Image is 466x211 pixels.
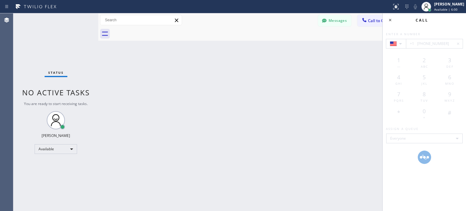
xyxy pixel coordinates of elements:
span: Call [416,18,428,23]
span: You are ready to start receiving tasks. [24,101,88,106]
span: Available | 6:00 [434,7,458,12]
span: GHI [395,81,402,86]
span: — [397,64,401,69]
div: [PERSON_NAME] [434,2,464,7]
div: Everyone [386,134,463,143]
span: 0 [423,107,426,115]
span: Enter a number [386,32,420,36]
span: 9 [448,90,451,98]
span: # [448,109,451,116]
span: 2 [423,56,426,64]
button: Mute [411,2,420,11]
span: MNO [445,81,454,86]
span: DEF [446,64,454,69]
span: JKL [421,81,427,86]
span: 6 [448,73,451,81]
span: WXYZ [444,98,455,103]
button: Call to Customer [357,15,404,26]
span: Assign a queue [386,127,419,131]
span: 4 [397,73,400,81]
span: TUV [420,98,428,103]
div: Available [35,144,77,154]
div: [PERSON_NAME] [42,133,70,138]
span: ABC [421,64,428,69]
span: No active tasks [22,87,90,97]
span: + [423,115,426,120]
span: 5 [423,73,426,81]
input: Search [100,15,182,25]
span: 3 [448,56,451,64]
span: Call to Customer [368,18,400,23]
span: Status [48,70,64,75]
span: 1 [397,56,400,64]
button: Messages [318,15,351,26]
span: 7 [397,90,400,98]
span: 8 [423,90,426,98]
span: PQRS [394,98,404,103]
